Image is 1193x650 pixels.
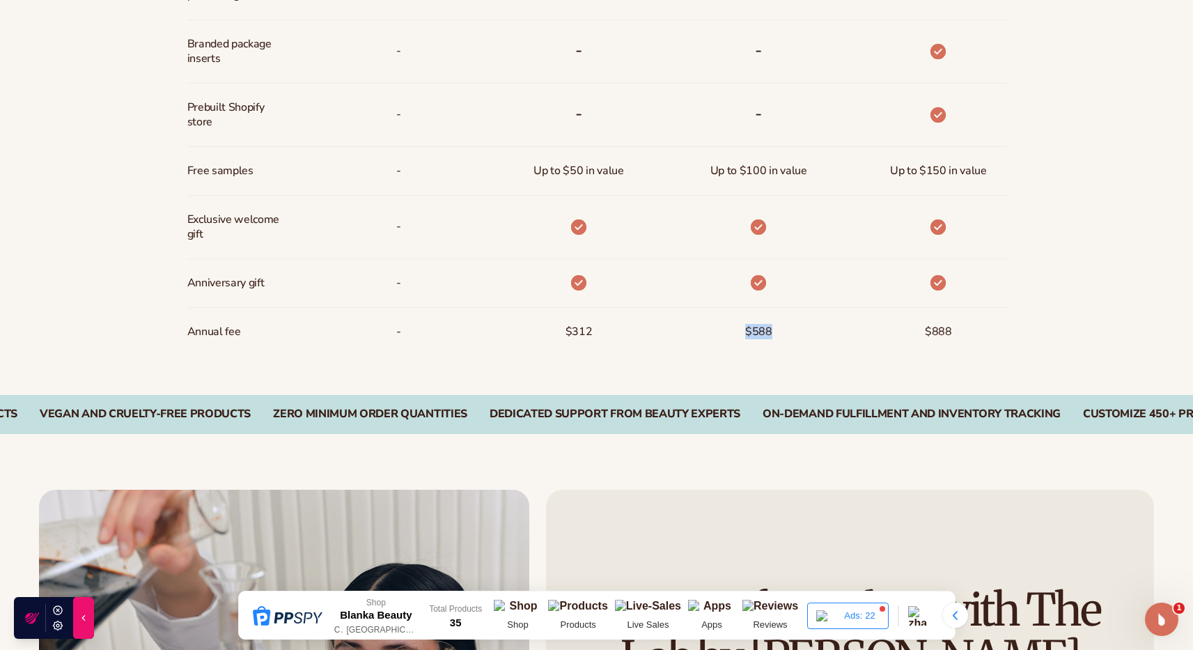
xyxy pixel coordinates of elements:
span: - [396,214,401,240]
span: Up to $100 in value [710,158,807,184]
span: $588 [745,319,772,345]
iframe: Intercom live chat [1145,603,1178,636]
b: - [575,39,582,61]
span: $888 [925,319,952,345]
span: - [396,38,401,64]
span: Up to $150 in value [890,158,987,184]
div: Dedicated Support From Beauty Experts [490,408,740,421]
span: Prebuilt Shopify store [187,95,280,135]
span: - [396,319,401,345]
span: Up to $50 in value [533,158,623,184]
span: Free samples [187,158,254,184]
span: Anniversary gift [187,270,265,296]
span: 1 [1173,603,1185,614]
b: - [575,102,582,125]
span: - [396,270,401,296]
span: - [396,158,401,184]
div: On-Demand Fulfillment and Inventory Tracking [763,408,1061,421]
span: - [396,102,401,127]
span: Exclusive welcome gift [187,207,280,247]
span: Branded package inserts [187,31,280,72]
span: Annual fee [187,319,241,345]
div: Zero Minimum Order QuantitieS [273,408,467,421]
b: - [755,102,762,125]
div: Vegan and Cruelty-Free Products [40,408,251,421]
span: $312 [566,319,593,345]
b: - [755,39,762,61]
